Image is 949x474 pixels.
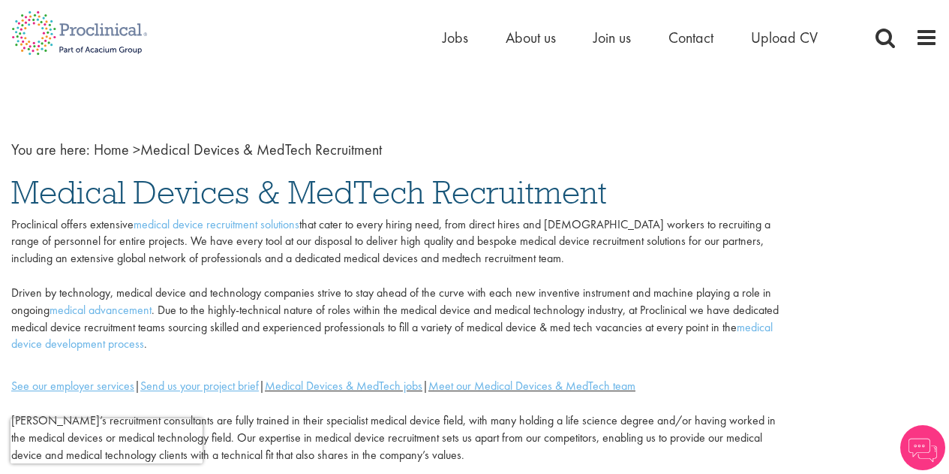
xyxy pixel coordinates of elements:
[443,28,468,47] a: Jobs
[11,216,779,354] p: Proclinical offers extensive that cater to every hiring need, from direct hires and [DEMOGRAPHIC_...
[134,216,299,232] a: medical device recruitment solutions
[428,378,635,394] a: Meet our Medical Devices & MedTech team
[140,378,259,394] a: Send us your project brief
[133,140,140,159] span: >
[259,100,701,134] div: By clicking “Accept All Cookies”, you agree to the storing of cookies on your device to enhance s...
[11,172,607,213] span: Medical Devices & MedTech Recruitment
[11,319,773,352] a: medical device development process
[900,425,945,470] img: Chatbot
[11,418,203,463] iframe: reCAPTCHA
[11,378,134,394] a: See our employer services
[50,302,152,318] a: medical advancement
[668,28,713,47] a: Contact
[236,77,679,100] h2: Cookie Settings
[480,152,581,184] button: Accept All Cookies
[11,378,779,395] div: | | |
[236,47,724,203] div: Cookie Settings
[265,378,422,394] a: Medical Devices & MedTech jobs
[11,140,90,159] span: You are here:
[751,28,818,47] a: Upload CV
[593,28,631,47] a: Join us
[506,28,556,47] a: About us
[370,152,471,184] button: Cookies Settings, Opens the preference center dialog
[94,140,382,159] span: Medical Devices & MedTech Recruitment
[94,140,129,159] a: breadcrumb link to Home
